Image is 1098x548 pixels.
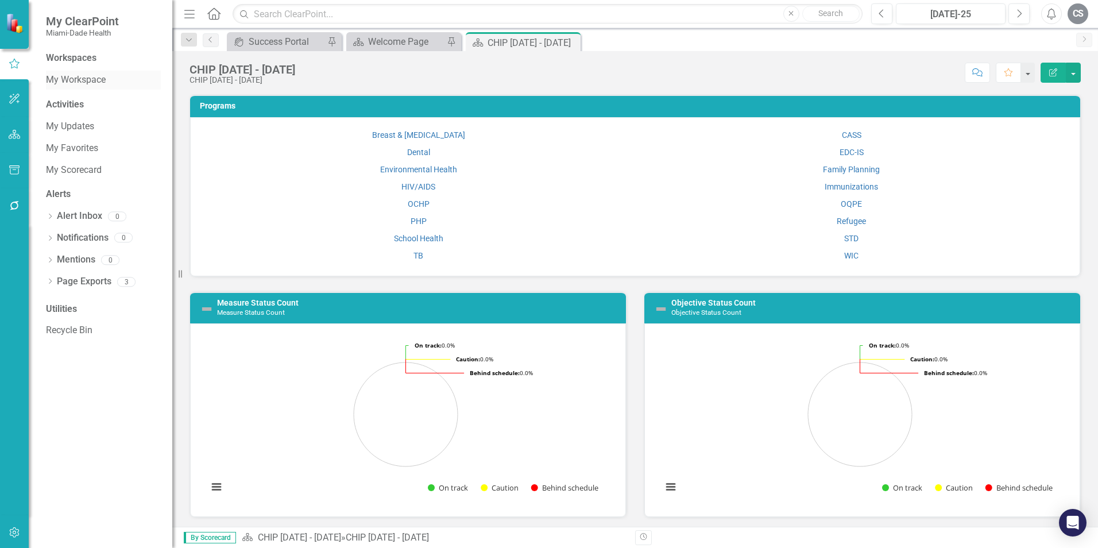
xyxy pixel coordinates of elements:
[46,28,119,37] small: Miami-Dade Health
[258,532,341,543] a: CHIP [DATE] - [DATE]
[57,231,109,245] a: Notifications
[411,217,427,226] a: PHP
[671,308,741,317] small: Objective Status Count
[837,217,866,226] a: Refugee
[924,369,974,377] tspan: Behind schedule:
[202,333,609,505] svg: Interactive chart
[663,479,679,495] button: View chart menu, Chart
[46,14,119,28] span: My ClearPoint
[869,341,909,349] text: 0.0%
[184,532,236,543] span: By Scorecard
[825,182,878,191] a: Immunizations
[190,63,295,76] div: CHIP [DATE] - [DATE]
[101,255,119,265] div: 0
[456,355,480,363] tspan: Caution:
[230,34,324,49] a: Success Portal
[407,148,430,157] a: Dental
[823,165,880,174] a: Family Planning
[415,341,442,349] tspan: On track:
[985,483,1053,493] button: Show Behind schedule
[896,3,1006,24] button: [DATE]-25
[208,479,225,495] button: View chart menu, Chart
[910,355,934,363] tspan: Caution:
[114,233,133,243] div: 0
[869,341,896,349] tspan: On track:
[46,324,161,337] a: Recycle Bin
[428,483,468,493] button: Show On track
[481,483,519,493] button: Show Caution
[408,199,430,209] a: OCHP
[656,333,1064,505] svg: Interactive chart
[656,333,1068,505] div: Chart. Highcharts interactive chart.
[57,210,102,223] a: Alert Inbox
[46,164,161,177] a: My Scorecard
[840,148,864,157] a: EDC-IS
[924,369,987,377] text: 0.0%
[57,275,111,288] a: Page Exports
[200,102,1074,110] h3: Programs
[217,308,285,317] small: Measure Status Count
[368,34,444,49] div: Welcome Page
[200,302,214,316] img: Not Defined
[654,302,668,316] img: Not Defined
[117,277,136,287] div: 3
[394,234,443,243] a: School Health
[372,130,465,140] a: Breast & [MEDICAL_DATA]
[488,36,578,50] div: CHIP [DATE] - [DATE]
[233,4,863,24] input: Search ClearPoint...
[844,251,859,260] a: WIC
[415,341,455,349] text: 0.0%
[531,483,599,493] button: Show Behind schedule
[470,369,520,377] tspan: Behind schedule:
[46,142,161,155] a: My Favorites
[46,120,161,133] a: My Updates
[910,355,948,363] text: 0.0%
[470,369,533,377] text: 0.0%
[46,188,161,201] div: Alerts
[841,199,862,209] a: OQPE
[401,182,435,191] a: HIV/AIDS
[1059,509,1087,537] div: Open Intercom Messenger
[900,7,1002,21] div: [DATE]-25
[190,76,295,84] div: CHIP [DATE] - [DATE]
[818,9,843,18] span: Search
[456,355,493,363] text: 0.0%
[380,165,457,174] a: Environmental Health
[671,298,756,307] a: Objective Status Count
[242,531,627,545] div: »
[802,6,860,22] button: Search
[108,211,126,221] div: 0
[882,483,922,493] button: Show On track
[349,34,444,49] a: Welcome Page
[217,298,299,307] a: Measure Status Count
[46,52,96,65] div: Workspaces
[6,13,26,33] img: ClearPoint Strategy
[249,34,324,49] div: Success Portal
[413,251,423,260] a: TB
[1068,3,1088,24] button: CS
[46,98,161,111] div: Activities
[57,253,95,267] a: Mentions
[346,532,429,543] div: CHIP [DATE] - [DATE]
[202,333,614,505] div: Chart. Highcharts interactive chart.
[842,130,861,140] a: CASS
[844,234,859,243] a: STD
[935,483,973,493] button: Show Caution
[46,303,161,316] div: Utilities
[46,74,161,87] a: My Workspace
